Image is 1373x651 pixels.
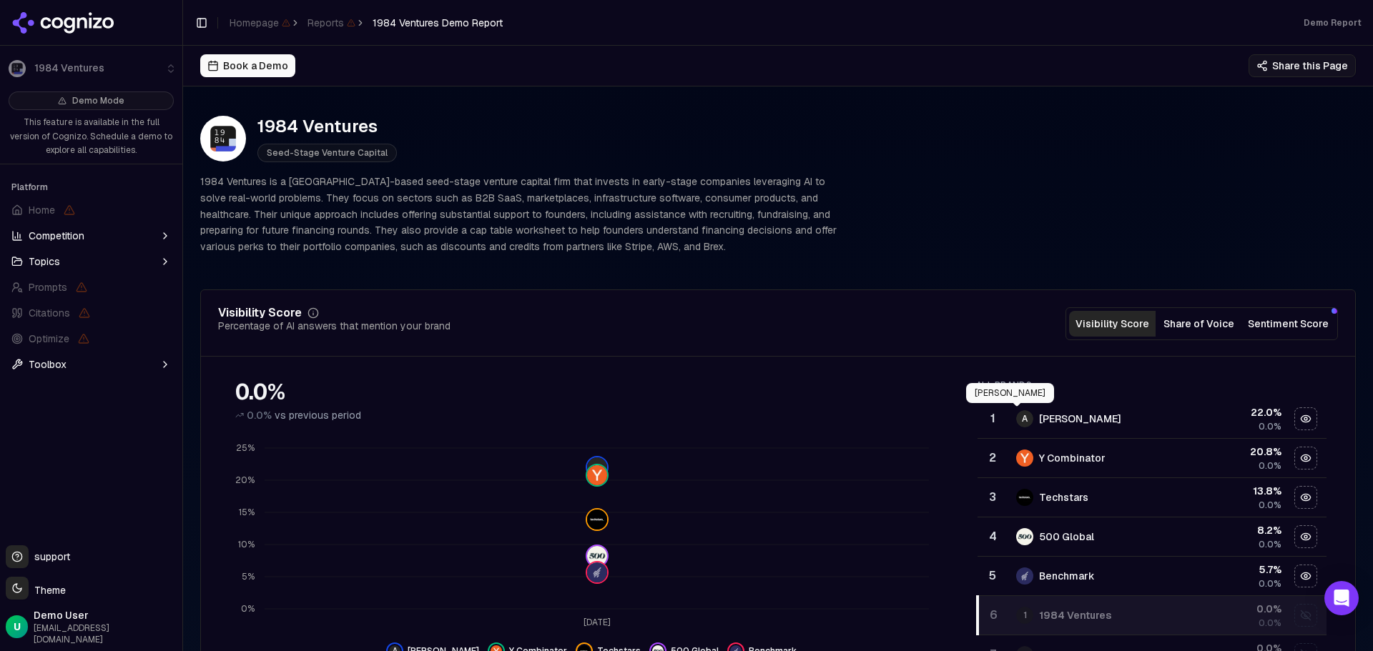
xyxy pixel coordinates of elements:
button: Sentiment Score [1242,311,1334,337]
span: 0.0% [247,408,272,422]
button: Book a Demo [200,54,295,77]
span: 0.0% [1259,539,1281,550]
button: Show 1984 ventures data [1294,604,1317,627]
tr: 1A[PERSON_NAME]22.0%0.0%Hide andreessen horowitz data [978,399,1327,439]
p: 1984 Ventures is a [GEOGRAPHIC_DATA]-based seed-stage venture capital firm that invests in early-... [200,174,841,255]
img: techstars [1016,489,1033,506]
tr: 2y combinatorY Combinator20.8%0.0%Hide y combinator data [978,438,1327,477]
button: Share of Voice [1156,311,1242,337]
span: Demo Mode [72,95,124,106]
div: 5.7 % [1191,562,1281,577]
div: 2 [983,449,1002,467]
tr: 4500 global500 Global8.2%0.0%Hide 500 global data [978,517,1327,556]
tspan: 20% [235,474,255,486]
span: 1984 Ventures Demo Report [373,16,503,30]
div: Y Combinator [1039,451,1106,465]
span: 0.0% [1259,578,1281,590]
div: 1 [983,410,1002,427]
span: Demo User [34,608,177,622]
p: This feature is available in the full version of Cognizo. Schedule a demo to explore all capabili... [9,116,174,158]
div: Platform [6,176,177,199]
button: Visibility Score [1069,311,1156,337]
span: Prompts [29,280,67,294]
div: 5 [983,567,1002,585]
span: Reports [307,16,355,30]
img: benchmark [1016,567,1033,585]
button: Hide benchmark data [1294,565,1317,587]
img: 500 global [587,546,607,566]
div: 4 [983,528,1002,545]
div: 20.8 % [1191,444,1281,459]
div: [PERSON_NAME] [1039,412,1121,426]
span: Competition [29,229,84,243]
span: U [14,620,21,634]
span: [EMAIL_ADDRESS][DOMAIN_NAME] [34,622,177,645]
span: 0.0% [1259,460,1281,472]
div: 1984 Ventures [257,115,397,138]
img: 500 global [1016,528,1033,545]
div: Benchmark [1039,569,1095,583]
tr: 3techstarsTechstars13.8%0.0%Hide techstars data [978,477,1327,517]
img: benchmark [587,562,607,582]
img: y combinator [587,465,607,485]
div: Techstars [1039,490,1088,505]
span: 1 [1016,607,1033,624]
tspan: [DATE] [584,616,611,627]
span: vs previous period [275,408,361,422]
tr: 611984 Ventures0.0%0.0%Show 1984 ventures data [978,595,1327,635]
span: support [29,550,70,564]
span: 0.0% [1259,421,1281,432]
tspan: 5% [242,571,255,582]
tspan: 10% [238,539,255,550]
span: 0.0% [1259,500,1281,511]
tspan: 15% [239,507,255,518]
span: 0.0% [1259,617,1281,629]
span: Homepage [230,16,290,30]
img: techstars [587,510,607,530]
div: 0.0 % [1191,602,1281,616]
span: Seed-Stage Venture Capital [257,144,397,162]
div: Percentage of AI answers that mention your brand [218,319,451,333]
div: 13.8 % [1191,484,1281,498]
button: Share this Page [1249,54,1356,77]
tr: 5benchmarkBenchmark5.7%0.0%Hide benchmark data [978,556,1327,595]
img: y combinator [1016,449,1033,467]
div: 22.0 % [1191,405,1281,419]
span: Optimize [29,332,69,346]
div: 8.2 % [1191,523,1281,537]
div: 500 Global [1039,530,1094,544]
div: All Brands [976,379,1327,391]
span: Citations [29,306,70,320]
tspan: 25% [236,442,255,454]
button: Topics [6,250,177,273]
span: Theme [29,584,66,597]
button: Hide y combinator data [1294,447,1317,469]
img: 1984 Ventures [200,116,246,161]
div: 6 [985,607,1002,624]
div: Open Intercom Messenger [1324,581,1359,615]
button: Competition [6,224,177,247]
div: 3 [983,489,1002,506]
div: 0.0% [235,379,948,405]
button: Hide techstars data [1294,486,1317,509]
button: Toolbox [6,353,177,376]
div: Demo Report [1304,17,1362,29]
span: Home [29,203,55,217]
div: Visibility Score [218,307,302,319]
p: [PERSON_NAME] [975,387,1045,399]
button: Hide andreessen horowitz data [1294,407,1317,430]
span: A [1016,410,1033,427]
span: Toolbox [29,357,67,372]
nav: breadcrumb [230,16,503,30]
tspan: 0% [241,603,255,615]
button: Hide 500 global data [1294,525,1317,548]
div: 1984 Ventures [1039,608,1111,622]
span: Topics [29,254,60,269]
span: A [587,457,607,477]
